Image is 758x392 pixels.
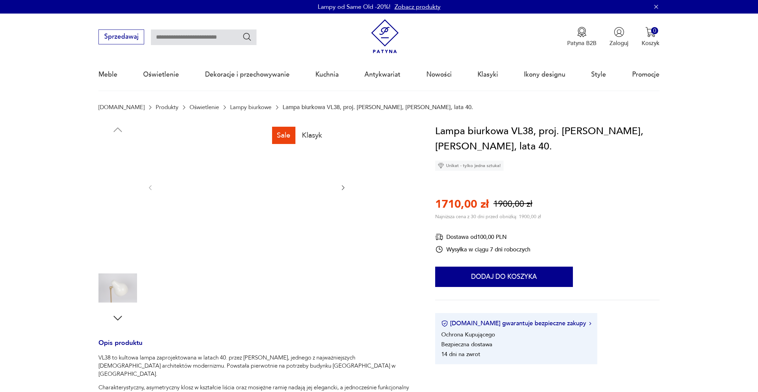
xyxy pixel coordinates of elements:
[435,197,489,212] p: 1710,00 zł
[205,59,290,90] a: Dekoracje i przechowywanie
[395,3,441,11] a: Zobacz produkty
[435,233,443,241] img: Ikona dostawy
[567,39,597,47] p: Patyna B2B
[364,59,400,90] a: Antykwariat
[143,59,179,90] a: Oświetlenie
[98,269,137,307] img: Zdjęcie produktu Lampa biurkowa VL38, proj. Vilhelm Lauritzen, Louis Poulsen, lata 40.
[156,104,178,110] a: Produkty
[609,39,628,47] p: Zaloguj
[98,29,144,44] button: Sprzedawaj
[567,27,597,47] button: Patyna B2B
[98,59,117,90] a: Meble
[368,19,402,54] img: Patyna - sklep z meblami i dekoracjami vintage
[441,320,448,327] img: Ikona certyfikatu
[435,267,573,287] button: Dodaj do koszyka
[591,59,606,90] a: Style
[435,161,504,171] div: Unikat - tylko jedna sztuka!
[242,32,252,42] button: Szukaj
[98,104,144,110] a: [DOMAIN_NAME]
[98,341,416,354] h3: Opis produktu
[98,182,137,221] img: Zdjęcie produktu Lampa biurkowa VL38, proj. Vilhelm Lauritzen, Louis Poulsen, lata 40.
[435,233,530,241] div: Dostawa od 100,00 PLN
[438,163,444,169] img: Ikona diamentu
[441,331,495,338] li: Ochrona Kupującego
[98,139,137,178] img: Zdjęcie produktu Lampa biurkowa VL38, proj. Vilhelm Lauritzen, Louis Poulsen, lata 40.
[272,127,295,144] div: Sale
[189,104,219,110] a: Oświetlenie
[318,3,391,11] p: Lampy od Same Old -20%!
[577,27,587,37] img: Ikona medalu
[315,59,339,90] a: Kuchnia
[441,319,591,328] button: [DOMAIN_NAME] gwarantuje bezpieczne zakupy
[651,27,658,34] div: 0
[567,27,597,47] a: Ikona medaluPatyna B2B
[645,27,656,37] img: Ikona koszyka
[441,350,480,358] li: 14 dni na zwrot
[435,245,530,253] div: Wysyłka w ciągu 7 dni roboczych
[642,39,660,47] p: Koszyk
[435,124,660,154] h1: Lampa biurkowa VL38, proj. [PERSON_NAME], [PERSON_NAME], lata 40.
[98,226,137,264] img: Zdjęcie produktu Lampa biurkowa VL38, proj. Vilhelm Lauritzen, Louis Poulsen, lata 40.
[609,27,628,47] button: Zaloguj
[477,59,498,90] a: Klasyki
[435,213,541,220] p: Najniższa cena z 30 dni przed obniżką: 1900,00 zł
[524,59,565,90] a: Ikony designu
[632,59,660,90] a: Promocje
[297,127,327,144] div: Klasyk
[589,322,591,325] img: Ikona strzałki w prawo
[642,27,660,47] button: 0Koszyk
[493,198,532,210] p: 1900,00 zł
[441,341,492,348] li: Bezpieczna dostawa
[98,354,416,378] p: VL38 to kultowa lampa zaprojektowana w latach 40. przez [PERSON_NAME], jednego z najważniejszych ...
[614,27,624,37] img: Ikonka użytkownika
[283,104,473,110] p: Lampa biurkowa VL38, proj. [PERSON_NAME], [PERSON_NAME], lata 40.
[230,104,271,110] a: Lampy biurkowe
[162,124,331,251] img: Zdjęcie produktu Lampa biurkowa VL38, proj. Vilhelm Lauritzen, Louis Poulsen, lata 40.
[426,59,452,90] a: Nowości
[98,35,144,40] a: Sprzedawaj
